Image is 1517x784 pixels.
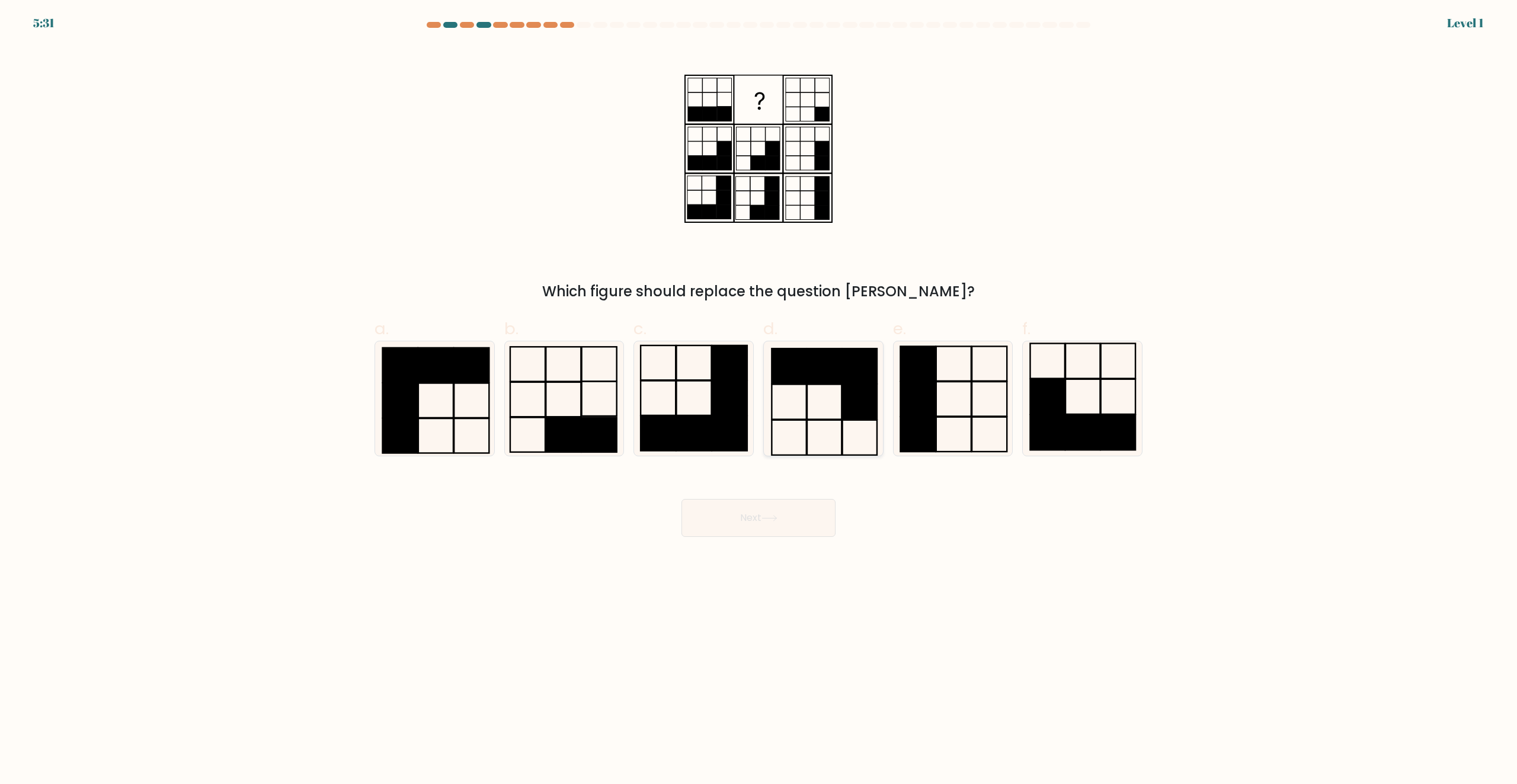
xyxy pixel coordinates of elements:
div: Level 1 [1447,14,1484,32]
span: c. [633,317,647,340]
div: Which figure should replace the question [PERSON_NAME]? [382,281,1135,302]
span: d. [763,317,777,340]
span: b. [504,317,519,340]
span: f. [1022,317,1030,340]
span: e. [893,317,906,340]
span: a. [375,317,389,340]
button: Next [681,499,836,537]
div: 5:31 [33,14,55,32]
